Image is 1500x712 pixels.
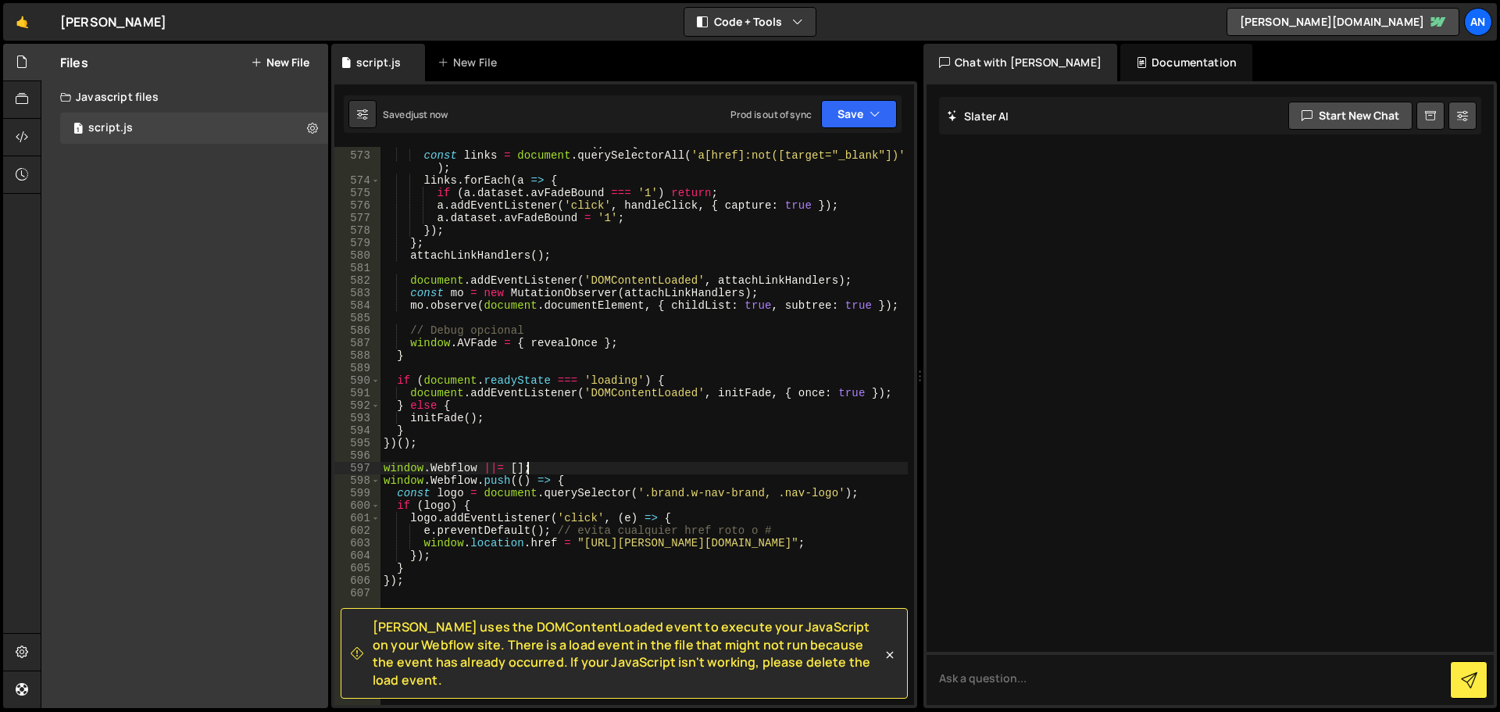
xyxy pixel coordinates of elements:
[1464,8,1492,36] a: An
[334,449,380,462] div: 596
[334,199,380,212] div: 576
[334,274,380,287] div: 582
[334,299,380,312] div: 584
[684,8,816,36] button: Code + Tools
[334,437,380,449] div: 595
[334,262,380,274] div: 581
[334,512,380,524] div: 601
[60,13,166,31] div: [PERSON_NAME]
[334,562,380,574] div: 605
[947,109,1009,123] h2: Slater AI
[334,324,380,337] div: 586
[334,412,380,424] div: 593
[923,44,1117,81] div: Chat with [PERSON_NAME]
[60,113,328,144] div: 16797/45948.js
[334,462,380,474] div: 597
[3,3,41,41] a: 🤙
[88,121,133,135] div: script.js
[334,474,380,487] div: 598
[334,399,380,412] div: 592
[334,499,380,512] div: 600
[60,54,88,71] h2: Files
[821,100,897,128] button: Save
[383,108,448,121] div: Saved
[334,187,380,199] div: 575
[411,108,448,121] div: just now
[334,212,380,224] div: 577
[334,312,380,324] div: 585
[1120,44,1252,81] div: Documentation
[334,249,380,262] div: 580
[334,387,380,399] div: 591
[334,574,380,587] div: 606
[334,524,380,537] div: 602
[334,424,380,437] div: 594
[73,123,83,136] span: 1
[334,149,380,174] div: 573
[1227,8,1459,36] a: [PERSON_NAME][DOMAIN_NAME]
[334,374,380,387] div: 590
[334,487,380,499] div: 599
[373,618,882,689] span: [PERSON_NAME] uses the DOMContentLoaded event to execute your JavaScript on your Webflow site. Th...
[334,224,380,237] div: 578
[334,287,380,299] div: 583
[356,55,401,70] div: script.js
[41,81,328,113] div: Javascript files
[334,362,380,374] div: 589
[251,56,309,69] button: New File
[334,349,380,362] div: 588
[334,237,380,249] div: 579
[730,108,812,121] div: Prod is out of sync
[334,549,380,562] div: 604
[437,55,503,70] div: New File
[334,537,380,549] div: 603
[334,174,380,187] div: 574
[334,337,380,349] div: 587
[334,587,380,599] div: 607
[1288,102,1412,130] button: Start new chat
